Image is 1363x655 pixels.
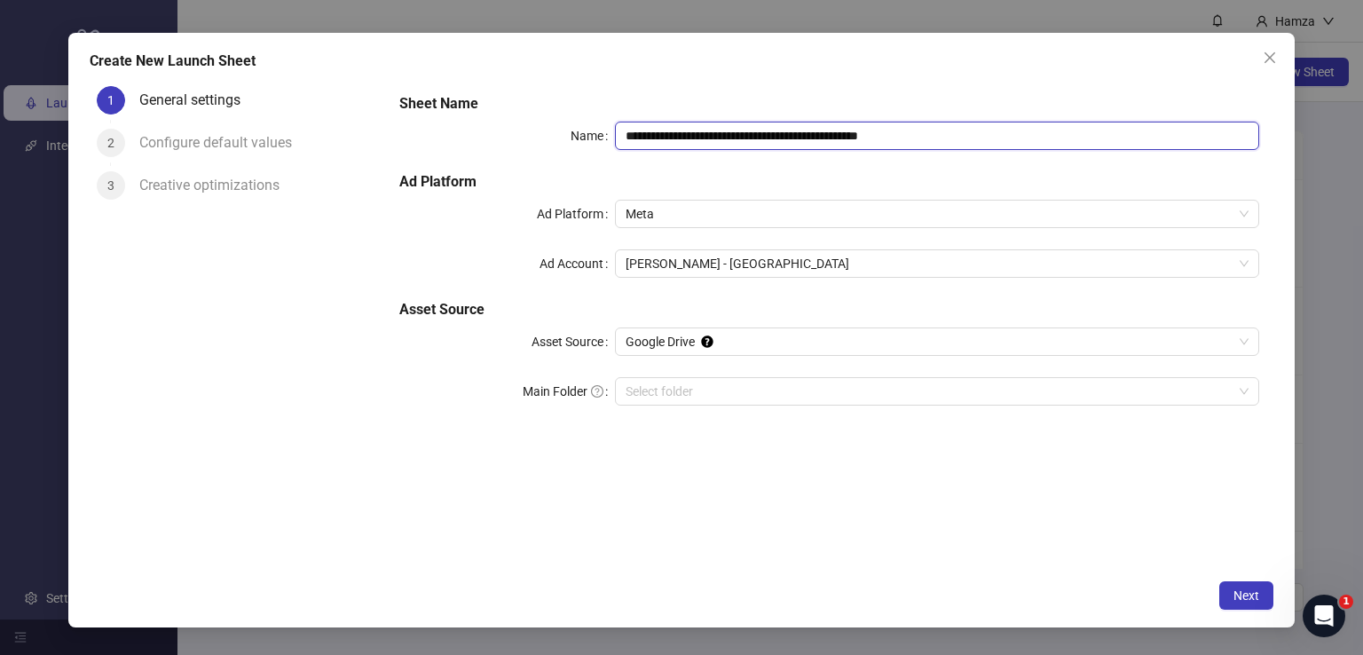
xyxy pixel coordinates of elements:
button: Close [1256,43,1284,72]
h5: Sheet Name [399,93,1259,114]
div: Configure default values [139,129,306,157]
h5: Asset Source [399,299,1259,320]
span: 1 [1339,595,1353,609]
span: EBY - SOFIA [626,250,1249,277]
span: Meta [626,201,1249,227]
label: Main Folder [523,377,615,406]
span: close [1263,51,1277,65]
h5: Ad Platform [399,171,1259,193]
label: Ad Account [540,249,615,278]
span: Next [1233,588,1259,603]
span: 1 [107,93,114,107]
span: question-circle [591,385,603,398]
label: Asset Source [532,327,615,356]
span: 3 [107,178,114,193]
div: Create New Launch Sheet [90,51,1273,72]
input: Name [615,122,1260,150]
label: Ad Platform [537,200,615,228]
div: Creative optimizations [139,171,294,200]
iframe: Intercom live chat [1303,595,1345,637]
button: Next [1219,581,1273,610]
span: 2 [107,136,114,150]
div: General settings [139,86,255,114]
span: Google Drive [626,328,1249,355]
label: Name [571,122,615,150]
div: Tooltip anchor [699,334,715,350]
